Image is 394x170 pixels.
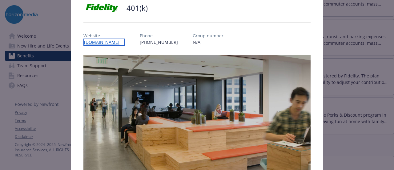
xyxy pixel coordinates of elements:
p: N/A [193,39,223,45]
p: Website [83,32,125,39]
h2: 401(k) [127,3,148,13]
p: Group number [193,32,223,39]
a: [DOMAIN_NAME] [83,39,125,46]
p: [PHONE_NUMBER] [140,39,178,45]
p: Phone [140,32,178,39]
